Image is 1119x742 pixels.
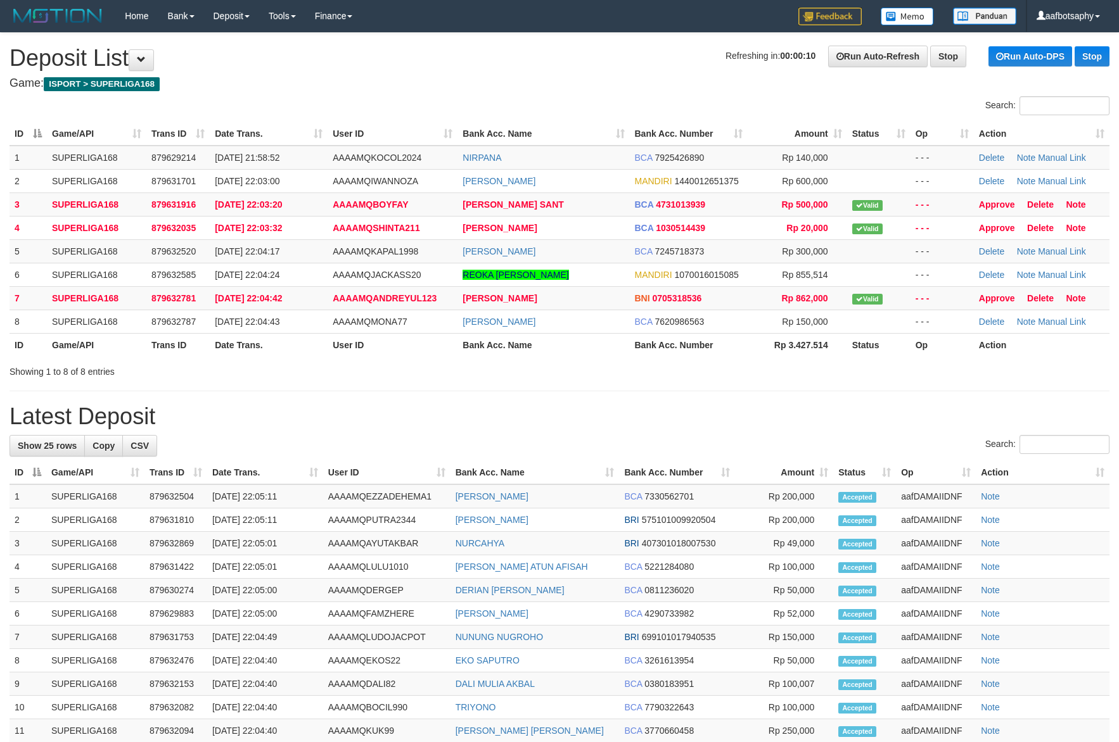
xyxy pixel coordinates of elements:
a: Delete [1027,199,1054,210]
td: - - - [911,239,974,263]
td: Rp 200,000 [735,484,833,508]
a: Approve [979,199,1015,210]
a: Note [1017,270,1036,280]
a: EKO SAPUTRO [456,655,520,665]
td: - - - [911,169,974,192]
span: BRI [624,515,639,525]
td: SUPERLIGA168 [47,169,146,192]
span: Refreshing in: [726,51,815,61]
span: BRI [624,538,639,548]
td: SUPERLIGA168 [46,602,144,626]
a: Note [981,726,1000,736]
a: Delete [979,153,1004,163]
span: BCA [635,153,653,163]
td: - - - [911,286,974,310]
a: Show 25 rows [10,435,85,456]
a: Manual Link [1038,153,1086,163]
a: Run Auto-Refresh [828,46,928,67]
a: Manual Link [1038,317,1086,327]
td: 879631810 [144,508,207,532]
a: [PERSON_NAME] [456,608,528,619]
td: AAAAMQDALI82 [323,672,451,696]
td: 879632869 [144,532,207,555]
span: MANDIRI [635,270,672,280]
th: Op: activate to sort column ascending [896,461,976,484]
td: 879632082 [144,696,207,719]
td: 879631422 [144,555,207,579]
td: aafDAMAIIDNF [896,555,976,579]
span: Copy 0811236020 to clipboard [644,585,694,595]
span: AAAAMQANDREYUL123 [333,293,437,303]
td: [DATE] 22:04:49 [207,626,323,649]
span: Accepted [838,703,876,714]
a: Stop [1075,46,1109,66]
th: Date Trans. [210,333,328,356]
span: Rp 140,000 [782,153,828,163]
td: Rp 100,000 [735,696,833,719]
td: - - - [911,263,974,286]
span: [DATE] 22:03:20 [215,199,282,210]
th: Action: activate to sort column ascending [974,122,1109,146]
span: [DATE] 22:03:32 [215,223,282,233]
input: Search: [1020,96,1109,115]
span: BCA [624,491,642,501]
th: Bank Acc. Number [630,333,748,356]
td: - - - [911,310,974,333]
span: Copy 4731013939 to clipboard [656,199,705,210]
th: Bank Acc. Name [457,333,629,356]
td: [DATE] 22:05:00 [207,579,323,602]
span: BCA [635,317,653,327]
a: [PERSON_NAME] [463,293,537,303]
th: Rp 3.427.514 [748,333,847,356]
td: AAAAMQLULU1010 [323,555,451,579]
td: [DATE] 22:05:01 [207,532,323,555]
a: Note [981,562,1000,572]
td: AAAAMQPUTRA2344 [323,508,451,532]
span: AAAAMQMONA77 [333,317,407,327]
td: SUPERLIGA168 [46,555,144,579]
th: Action: activate to sort column ascending [976,461,1109,484]
td: aafDAMAIIDNF [896,602,976,626]
a: Note [1017,246,1036,256]
a: NIRPANA [463,153,501,163]
th: Action [974,333,1109,356]
a: Delete [1027,293,1054,303]
span: Show 25 rows [18,441,77,451]
td: Rp 100,000 [735,555,833,579]
span: Copy 0380183951 to clipboard [644,679,694,689]
a: Note [1017,317,1036,327]
th: ID: activate to sort column descending [10,122,47,146]
a: Delete [979,317,1004,327]
th: Trans ID: activate to sort column ascending [146,122,210,146]
span: AAAAMQJACKASS20 [333,270,421,280]
span: AAAAMQKOCOL2024 [333,153,421,163]
span: BCA [624,608,642,619]
a: NUNUNG NUGROHO [456,632,543,642]
span: ISPORT > SUPERLIGA168 [44,77,160,91]
td: SUPERLIGA168 [47,146,146,170]
span: BCA [624,655,642,665]
span: AAAAMQKAPAL1998 [333,246,418,256]
a: Note [1017,176,1036,186]
a: CSV [122,435,157,456]
td: [DATE] 22:04:40 [207,672,323,696]
span: CSV [131,441,149,451]
td: 879629883 [144,602,207,626]
td: Rp 49,000 [735,532,833,555]
span: 879629214 [151,153,196,163]
td: SUPERLIGA168 [46,484,144,508]
div: Showing 1 to 8 of 8 entries [10,360,457,378]
th: Op [911,333,974,356]
td: 879631753 [144,626,207,649]
a: [PERSON_NAME] [463,317,535,327]
a: Stop [930,46,966,67]
th: User ID: activate to sort column ascending [328,122,457,146]
a: Note [981,655,1000,665]
a: Run Auto-DPS [988,46,1072,66]
span: Accepted [838,632,876,643]
td: Rp 50,000 [735,579,833,602]
td: [DATE] 22:05:11 [207,508,323,532]
span: 879632787 [151,317,196,327]
th: Op: activate to sort column ascending [911,122,974,146]
span: 879631701 [151,176,196,186]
